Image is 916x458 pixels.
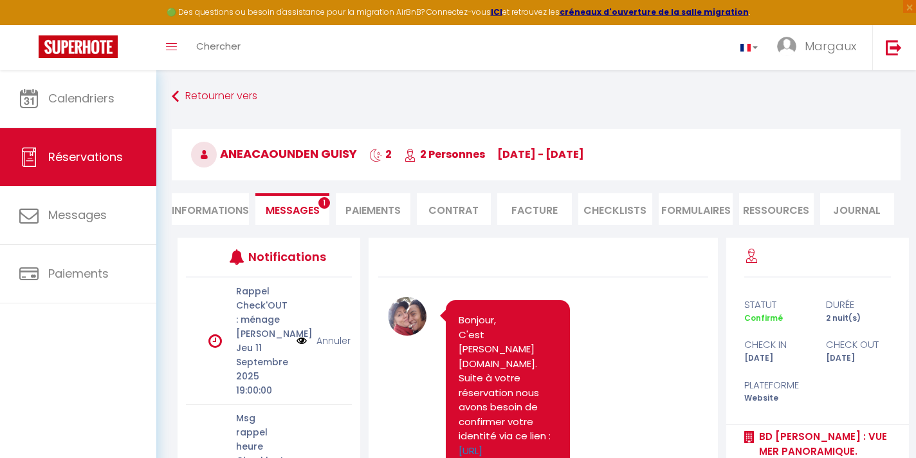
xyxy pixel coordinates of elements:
p: Jeu 11 Septembre 2025 19:00:00 [236,341,288,397]
img: NO IMAGE [297,334,307,348]
div: check out [818,337,899,352]
div: statut [736,297,818,312]
li: Journal [820,193,894,225]
div: [DATE] [736,352,818,365]
span: Messages [266,203,320,218]
span: Confirmé [744,312,783,323]
li: Facture [497,193,571,225]
span: 1 [318,197,330,209]
p: Rappel Check'OUT : ménage [PERSON_NAME] [236,284,288,341]
li: FORMULAIRES [659,193,733,225]
img: 1570631181.JPG [388,297,426,336]
span: Chercher [196,39,241,53]
li: Ressources [739,193,813,225]
span: 2 Personnes [404,147,485,162]
span: Calendriers [48,90,114,106]
div: Website [736,392,818,405]
span: Paiements [48,265,109,281]
img: ... [777,37,796,56]
li: Informations [172,193,249,225]
div: check in [736,337,818,352]
div: durée [818,297,899,312]
a: Annuler [316,334,351,348]
span: Margaux [805,38,856,54]
li: CHECKLISTS [578,193,652,225]
span: Messages [48,207,107,223]
a: créneaux d'ouverture de la salle migration [560,6,749,17]
a: Chercher [187,25,250,70]
img: logout [886,39,902,55]
a: ICI [491,6,502,17]
div: 2 nuit(s) [818,312,899,325]
li: Contrat [417,193,491,225]
a: ... Margaux [767,25,872,70]
a: Retourner vers [172,85,901,108]
img: Super Booking [39,35,118,58]
li: Paiements [336,193,410,225]
span: 2 [369,147,392,162]
h3: Notifications [248,242,318,271]
div: [DATE] [818,352,899,365]
span: aneacaounden guisy [191,146,357,162]
div: Plateforme [736,377,818,393]
span: [DATE] - [DATE] [497,147,584,162]
span: Réservations [48,149,123,165]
